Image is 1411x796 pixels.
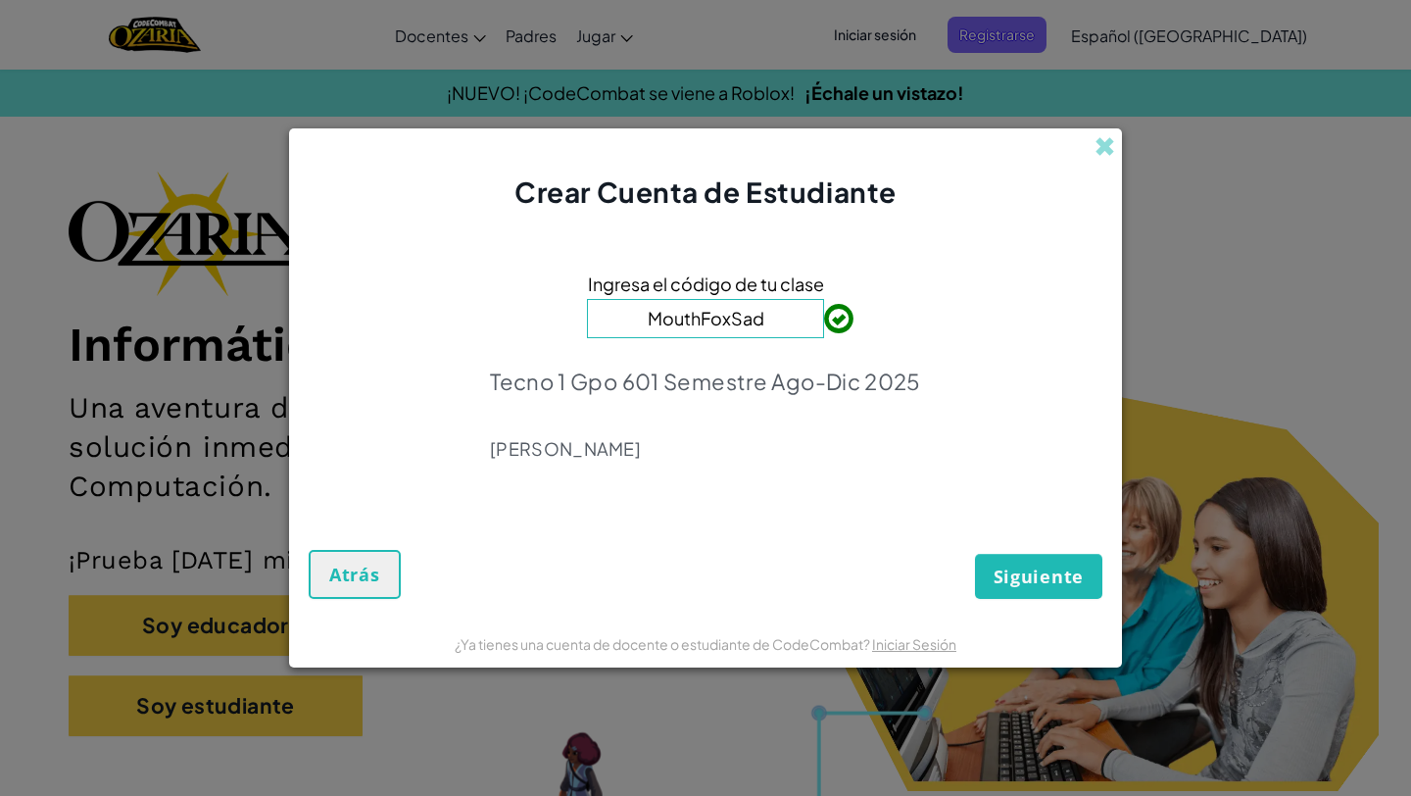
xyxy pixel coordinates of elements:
[994,565,1084,588] span: Siguiente
[975,554,1102,599] button: Siguiente
[872,635,956,653] a: Iniciar Sesión
[490,368,921,395] p: Tecno 1 Gpo 601 Semestre Ago-Dic 2025
[514,174,897,209] span: Crear Cuenta de Estudiante
[588,270,824,298] span: Ingresa el código de tu clase
[490,437,921,461] p: [PERSON_NAME]
[329,563,380,586] span: Atrás
[455,635,872,653] span: ¿Ya tienes una cuenta de docente o estudiante de CodeCombat?
[309,550,401,599] button: Atrás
